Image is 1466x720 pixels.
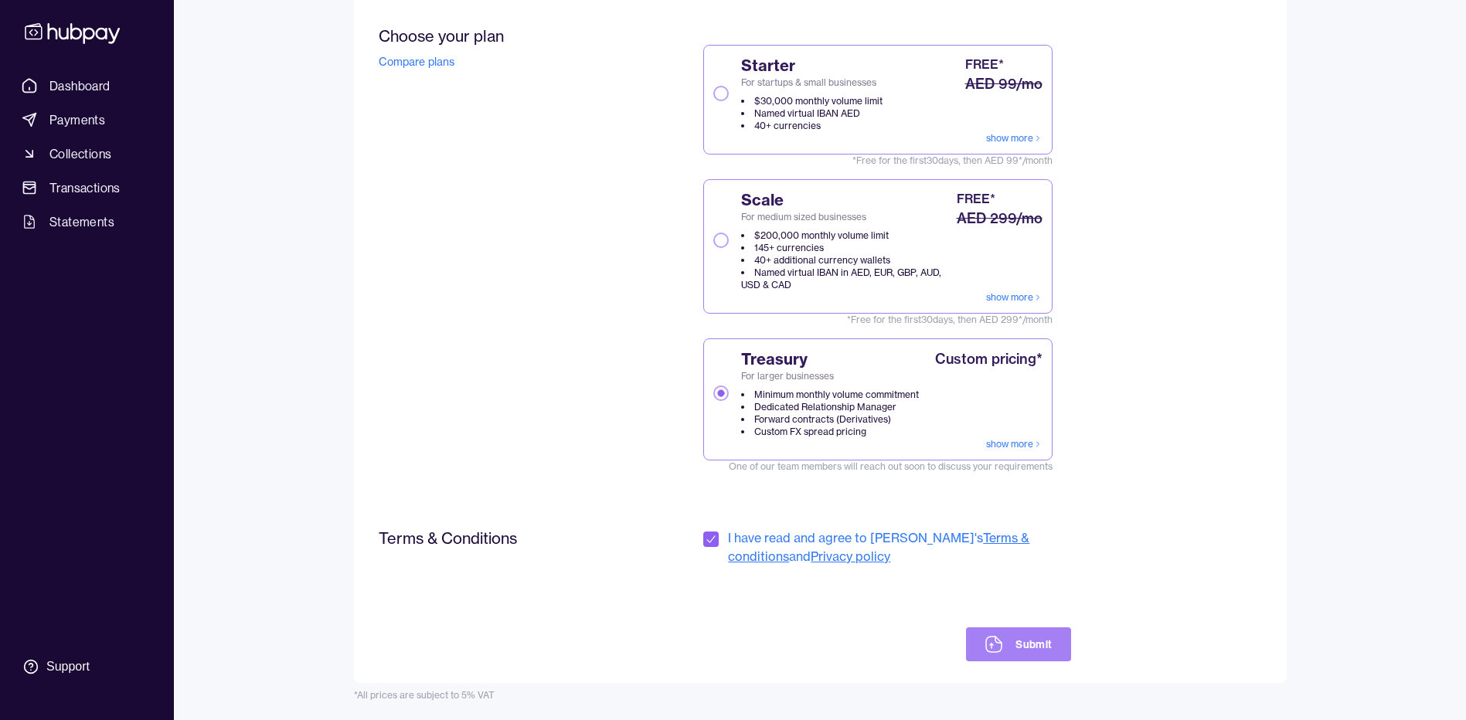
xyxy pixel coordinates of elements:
div: FREE* [965,55,1004,73]
a: Privacy policy [811,548,890,564]
span: *Free for the first 30 days, then AED 99*/month [703,155,1052,167]
span: Treasury [741,348,919,370]
a: show more [986,132,1043,144]
button: TreasuryFor larger businessesMinimum monthly volume commitmentDedicated Relationship ManagerForwa... [713,385,729,401]
span: One of our team members will reach out soon to discuss your requirements [703,460,1052,473]
span: I have read and agree to [PERSON_NAME]'s and [728,528,1070,565]
div: AED 299/mo [957,208,1043,229]
button: ScaleFor medium sized businesses$200,000 monthly volume limit145+ currencies40+ additional curren... [713,233,729,248]
button: Submit [966,627,1070,661]
span: Dashboard [49,76,111,95]
li: $30,000 monthly volume limit [741,95,883,107]
div: FREE* [957,189,995,208]
span: Transactions [49,178,121,197]
li: Custom FX spread pricing [741,426,919,438]
a: show more [986,438,1043,450]
span: For startups & small businesses [741,76,883,89]
li: 40+ additional currency wallets [741,254,953,267]
a: Support [15,650,158,683]
li: Named virtual IBAN AED [741,107,883,120]
a: Transactions [15,174,158,202]
span: Collections [49,144,111,163]
h2: Choose your plan [379,26,611,46]
span: *Free for the first 30 days, then AED 299*/month [703,314,1052,326]
div: Support [46,658,90,675]
li: Named virtual IBAN in AED, EUR, GBP, AUD, USD & CAD [741,267,953,291]
div: Custom pricing* [935,348,1043,370]
div: AED 99/mo [965,73,1043,95]
span: For larger businesses [741,370,919,382]
li: Forward contracts (Derivatives) [741,413,919,426]
li: 40+ currencies [741,120,883,132]
a: Statements [15,208,158,236]
a: Payments [15,106,158,134]
span: Starter [741,55,883,76]
span: For medium sized businesses [741,211,953,223]
button: StarterFor startups & small businesses$30,000 monthly volume limitNamed virtual IBAN AED40+ curre... [713,86,729,101]
h2: Terms & Conditions [379,528,611,548]
a: Collections [15,140,158,168]
li: $200,000 monthly volume limit [741,229,953,242]
a: show more [986,291,1043,304]
a: Compare plans [379,55,454,69]
div: *All prices are subject to 5% VAT [354,689,1287,701]
span: Statements [49,212,114,231]
li: 145+ currencies [741,242,953,254]
span: Scale [741,189,953,211]
li: Dedicated Relationship Manager [741,401,919,413]
a: Dashboard [15,72,158,100]
li: Minimum monthly volume commitment [741,389,919,401]
span: Payments [49,110,105,129]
